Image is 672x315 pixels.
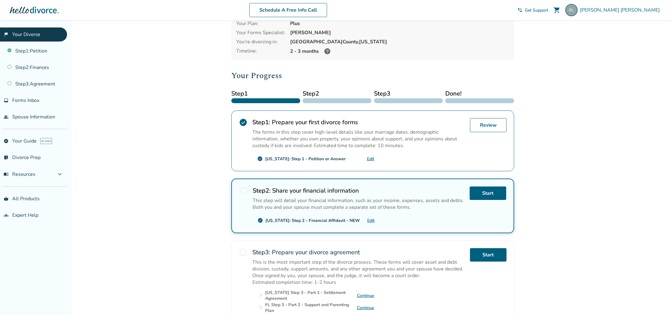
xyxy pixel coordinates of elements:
[642,286,672,315] iframe: Chat Widget
[252,118,465,126] h2: Prepare your first divorce forms
[265,156,346,162] div: [US_STATE]: Step 1 - Petition or Answer
[4,98,9,103] span: inbox
[265,302,357,313] div: FL Step 3 - Part 2 - Support and Parenting Plan
[4,155,9,160] span: list_alt_check
[239,186,248,195] span: radio_button_unchecked
[290,20,509,27] div: Plus
[252,118,270,126] strong: Step 1 :
[252,279,465,286] p: Estimated completion time: 1-2 hours
[357,305,374,311] a: Continue
[290,48,509,55] div: 2 - 3 months
[4,196,9,201] span: shopping_basket
[4,114,9,119] span: people
[290,29,509,36] div: [PERSON_NAME]
[12,97,39,104] span: Forms Inbox
[357,293,374,299] a: Continue
[252,259,465,279] p: This is the most important step of the divorce process. These forms will cover asset and debt div...
[4,171,35,178] span: Resources
[265,218,360,223] div: [US_STATE]: Step 2 - Financial Affidavit - NEW
[257,293,263,298] span: clock_loader_40
[525,7,548,13] span: Get Support
[239,118,247,127] span: check_circle
[56,171,63,178] span: expand_more
[236,48,285,55] div: Timeline:
[4,213,9,218] span: groups
[40,138,52,144] span: AI beta
[565,4,578,16] img: rebeccaliv88@gmail.com
[470,248,507,262] a: Start
[252,248,270,256] strong: Step 3 :
[470,186,506,200] a: Start
[367,218,375,223] a: Edit
[252,129,465,149] p: The forms in this step cover high-level details like your marriage dates, demographic information...
[257,156,263,161] span: check_circle
[239,248,247,257] span: radio_button_unchecked
[290,38,509,45] div: [GEOGRAPHIC_DATA] County, [US_STATE]
[445,89,514,98] span: Done!
[231,70,514,82] h2: Your Progress
[236,38,285,45] div: You're divorcing in:
[4,139,9,143] span: explore
[253,186,465,195] h2: Share your financial information
[517,7,548,13] a: phone_in_talkGet Support
[236,29,285,36] div: Your Forms Specialist:
[258,218,263,223] span: check_circle
[257,305,263,310] span: clock_loader_40
[374,89,443,98] span: Step 3
[553,6,560,14] span: shopping_cart
[470,118,507,132] a: Review
[303,89,372,98] span: Step 2
[249,3,327,17] a: Schedule A Free Info Call
[252,248,465,256] h2: Prepare your divorce agreement
[265,290,357,301] div: [US_STATE] Step 3 - Part 1 - Settlement Agreement
[367,156,374,162] a: Edit
[231,89,300,98] span: Step 1
[236,20,285,27] div: Your Plan:
[4,172,9,177] span: menu_book
[253,186,271,195] strong: Step 2 :
[580,7,662,13] span: [PERSON_NAME] [PERSON_NAME]
[253,197,465,211] p: This step will detail your financial information, such as your income, expenses, assets and debts...
[4,32,9,37] span: flag_2
[517,8,522,13] span: phone_in_talk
